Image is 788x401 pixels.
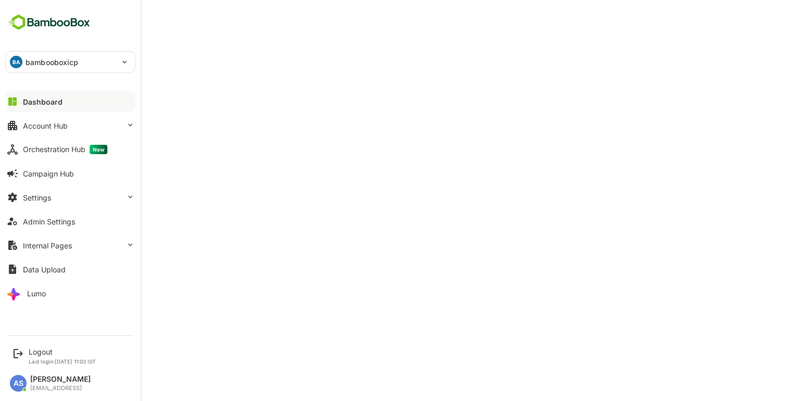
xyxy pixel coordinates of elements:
div: Orchestration Hub [23,145,107,154]
div: [PERSON_NAME] [30,375,91,384]
button: Orchestration HubNew [5,139,136,160]
p: bambooboxicp [26,57,79,68]
img: BambooboxFullLogoMark.5f36c76dfaba33ec1ec1367b70bb1252.svg [5,12,93,32]
button: Data Upload [5,259,136,280]
div: Dashboard [23,97,63,106]
div: Lumo [27,289,46,298]
div: Logout [29,347,96,356]
div: Account Hub [23,121,68,130]
button: Internal Pages [5,235,136,256]
div: Internal Pages [23,241,72,250]
div: Campaign Hub [23,169,74,178]
div: Data Upload [23,265,66,274]
div: BA [10,56,22,68]
button: Admin Settings [5,211,136,232]
button: Account Hub [5,115,136,136]
button: Settings [5,187,136,208]
div: BAbambooboxicp [6,52,135,72]
div: Admin Settings [23,217,75,226]
button: Campaign Hub [5,163,136,184]
span: New [90,145,107,154]
button: Dashboard [5,91,136,112]
div: [EMAIL_ADDRESS] [30,385,91,392]
p: Last login: [DATE] 11:03 IST [29,358,96,365]
div: AS [10,375,27,392]
div: Settings [23,193,51,202]
button: Lumo [5,283,136,304]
